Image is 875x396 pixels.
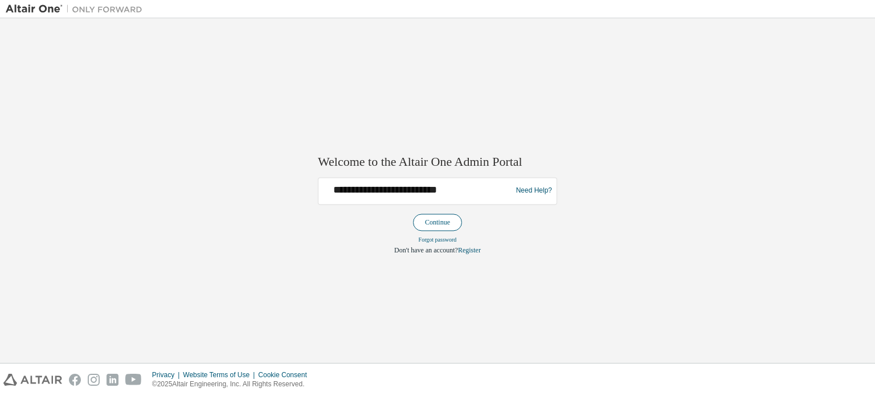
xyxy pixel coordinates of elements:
img: Altair One [6,3,148,15]
span: Don't have an account? [394,246,458,254]
div: Website Terms of Use [183,370,258,379]
img: instagram.svg [88,374,100,386]
a: Register [458,246,481,254]
div: Cookie Consent [258,370,313,379]
h2: Welcome to the Altair One Admin Portal [318,154,557,170]
div: Privacy [152,370,183,379]
p: © 2025 Altair Engineering, Inc. All Rights Reserved. [152,379,314,389]
button: Continue [413,214,462,231]
img: linkedin.svg [107,374,118,386]
a: Forgot password [419,236,457,243]
img: altair_logo.svg [3,374,62,386]
img: youtube.svg [125,374,142,386]
img: facebook.svg [69,374,81,386]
